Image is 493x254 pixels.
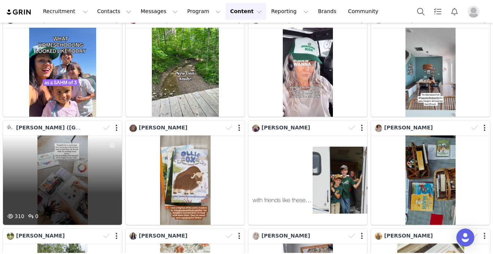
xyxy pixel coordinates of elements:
img: placeholder-profile.jpg [468,6,480,18]
span: [PERSON_NAME] [384,233,433,239]
img: 83d24d5c-a3f3-46da-abc0-12ae9ce2ab5d.jpg [375,232,382,240]
img: grin logo [6,9,32,16]
span: [PERSON_NAME] [261,233,310,239]
a: Community [344,3,386,20]
button: Program [183,3,225,20]
span: 310 [6,213,24,219]
span: [PERSON_NAME] [261,125,310,131]
img: 86e5c861-656f-4f49-b303-e5f11448f11f.jpg [252,232,260,240]
div: Open Intercom Messenger [456,229,474,247]
span: [PERSON_NAME] [139,125,187,131]
img: 7cd50f15-2cae-42c8-a7ea-6eff72c63d63.jpg [7,232,14,240]
span: [PERSON_NAME] [384,125,433,131]
span: [PERSON_NAME] ([GEOGRAPHIC_DATA]) [16,125,133,131]
span: [PERSON_NAME] [139,233,187,239]
button: Recruitment [39,3,92,20]
a: Brands [313,3,343,20]
button: Search [413,3,429,20]
img: 2e621160-b961-40cd-81b8-77793e90e96f.jpg [129,232,137,240]
img: d78f4688-1da3-49e4-bb0f-70a51c9ee8e1.jpg [129,125,137,132]
button: Messages [136,3,182,20]
button: Contacts [93,3,136,20]
span: [PERSON_NAME] [16,233,65,239]
img: c5810e9b-419e-458b-a47a-a793d1c82816.jpg [375,125,382,132]
img: 217507cb-0400-43b7-974d-173f53f7c0fb.jpg [7,125,14,132]
button: Profile [463,6,487,18]
img: 05f3ab91-8f1c-4330-ba98-6e4533ecd790.jpg [252,125,260,132]
button: Notifications [446,3,463,20]
button: Reporting [267,3,313,20]
button: Content [226,3,266,20]
a: Tasks [429,3,446,20]
span: 0 [26,213,39,219]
